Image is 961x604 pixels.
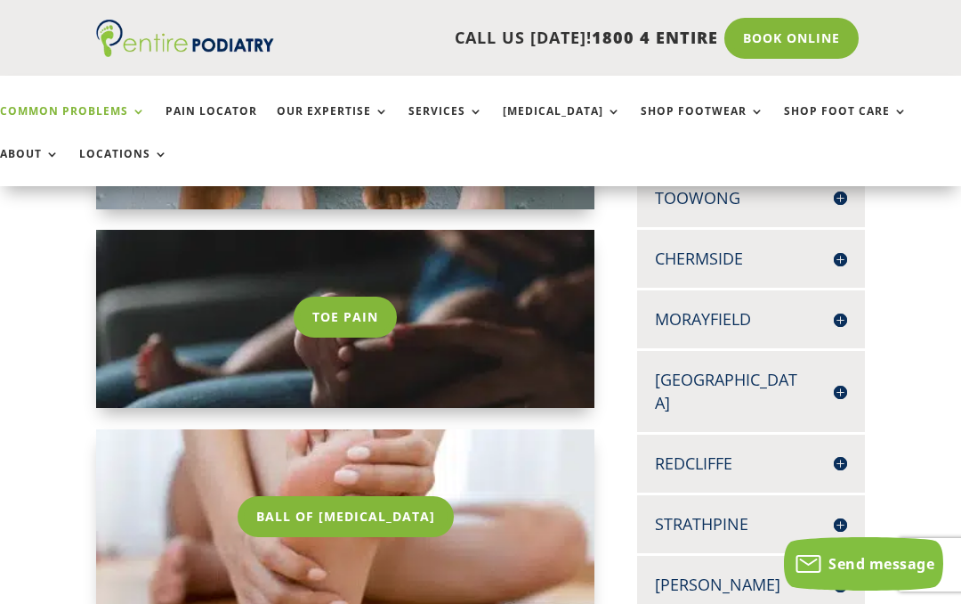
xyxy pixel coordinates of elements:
h4: Chermside [655,248,847,270]
span: 1800 4 ENTIRE [592,27,718,48]
a: Shop Footwear [641,105,764,143]
a: Toe Pain [294,297,397,338]
a: [MEDICAL_DATA] [503,105,621,143]
h4: Redcliffe [655,453,847,475]
a: Book Online [724,18,859,59]
h4: [GEOGRAPHIC_DATA] [655,369,847,413]
h4: Strathpine [655,513,847,535]
a: Ball Of [MEDICAL_DATA] [238,496,454,537]
p: CALL US [DATE]! [274,27,718,50]
a: Our Expertise [277,105,389,143]
h4: Toowong [655,187,847,209]
span: Send message [828,554,934,574]
h4: Morayfield [655,308,847,331]
img: logo (1) [96,20,274,57]
h4: [PERSON_NAME] [655,574,847,596]
a: Locations [79,148,168,186]
a: Services [408,105,483,143]
a: Shop Foot Care [784,105,908,143]
a: Entire Podiatry [96,43,274,61]
a: Pain Locator [166,105,257,143]
button: Send message [784,537,943,591]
